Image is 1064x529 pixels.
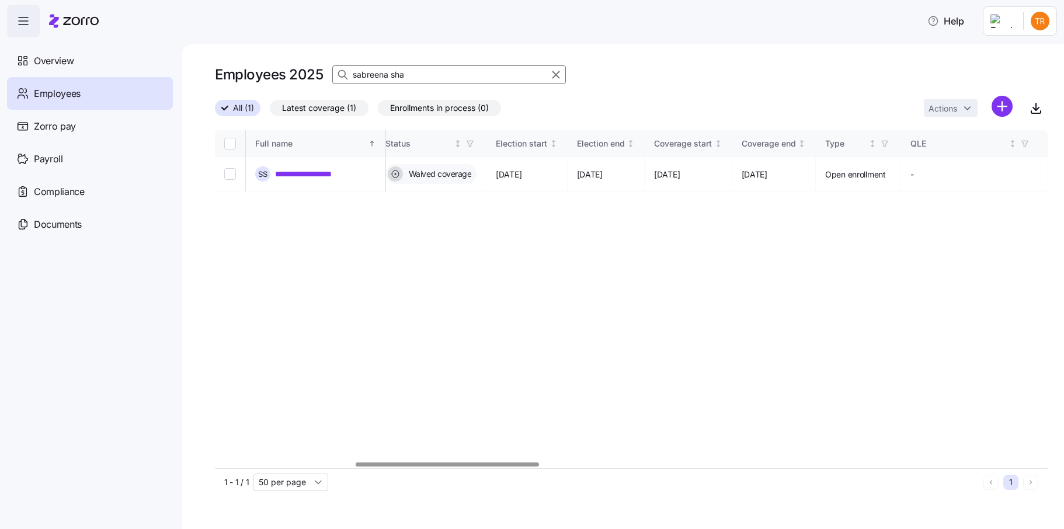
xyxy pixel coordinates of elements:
input: Select record 1 [224,168,236,180]
a: Compliance [7,175,173,208]
a: Documents [7,208,173,241]
th: StatusNot sorted [376,130,487,157]
span: Latest coverage (1) [282,100,356,116]
input: Search Employees [332,65,566,84]
div: Election end [577,137,625,150]
a: Employees [7,77,173,110]
img: 9f08772f748d173b6a631cba1b0c6066 [1031,12,1049,30]
span: Compliance [34,185,85,199]
div: Full name [255,137,366,150]
span: Zorro pay [34,119,76,134]
input: Select all records [224,138,236,149]
div: Not sorted [868,140,877,148]
div: Not sorted [550,140,558,148]
span: Open enrollment [825,169,886,180]
div: Coverage start [654,137,712,150]
span: Payroll [34,152,63,166]
th: QLENot sorted [901,130,1041,157]
span: Employees [34,86,81,101]
button: Next page [1023,475,1038,490]
button: Help [918,9,973,33]
div: Election start [496,137,547,150]
h1: Employees 2025 [215,65,323,83]
span: Help [927,14,964,28]
span: Enrollments in process (0) [390,100,489,116]
button: Actions [924,99,978,117]
th: Coverage startNot sorted [645,130,732,157]
span: 1 - 1 / 1 [224,476,249,488]
span: [DATE] [496,169,521,180]
a: Payroll [7,142,173,175]
span: [DATE] [742,169,767,180]
div: Not sorted [798,140,806,148]
svg: add icon [992,96,1013,117]
div: QLE [910,137,1006,150]
a: Overview [7,44,173,77]
th: Full nameSorted ascending [246,130,386,157]
span: Actions [929,105,957,113]
div: Not sorted [627,140,635,148]
button: 1 [1003,475,1018,490]
span: Waived coverage [405,168,472,180]
div: Not sorted [454,140,462,148]
button: Previous page [983,475,999,490]
th: TypeNot sorted [816,130,901,157]
div: Type [825,137,866,150]
span: All (1) [233,100,254,116]
div: Coverage end [742,137,796,150]
div: Not sorted [1009,140,1017,148]
span: Overview [34,54,74,68]
th: Election startNot sorted [486,130,568,157]
th: Election endNot sorted [568,130,645,157]
a: Zorro pay [7,110,173,142]
span: S S [258,170,267,178]
span: [DATE] [654,169,680,180]
div: Not sorted [714,140,722,148]
span: [DATE] [577,169,603,180]
span: Documents [34,217,82,232]
th: Coverage endNot sorted [732,130,816,157]
div: Status [385,137,452,150]
div: Sorted ascending [368,140,376,148]
img: Employer logo [990,14,1014,28]
td: - [901,157,1041,192]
